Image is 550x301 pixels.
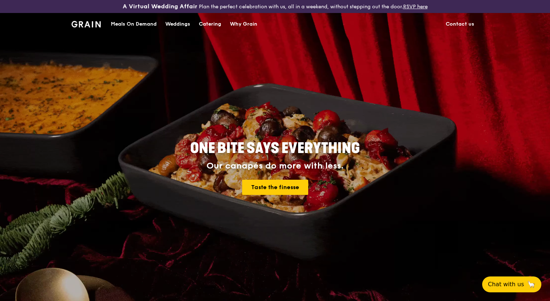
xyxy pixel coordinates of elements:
div: Plan the perfect celebration with us, all in a weekend, without stepping out the door. [92,3,458,10]
div: Our canapés do more with less. [145,161,405,171]
div: Why Grain [230,13,257,35]
a: Why Grain [226,13,262,35]
span: 🦙 [527,280,536,289]
a: GrainGrain [71,13,101,34]
img: Grain [71,21,101,27]
span: ONE BITE SAYS EVERYTHING [190,140,360,157]
div: Catering [199,13,221,35]
a: RSVP here [403,4,428,10]
a: Taste the finesse [242,180,308,195]
div: Meals On Demand [111,13,157,35]
a: Catering [195,13,226,35]
div: Weddings [165,13,190,35]
h3: A Virtual Wedding Affair [123,3,197,10]
button: Chat with us🦙 [482,276,541,292]
a: Contact us [441,13,479,35]
a: Weddings [161,13,195,35]
span: Chat with us [488,280,524,289]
